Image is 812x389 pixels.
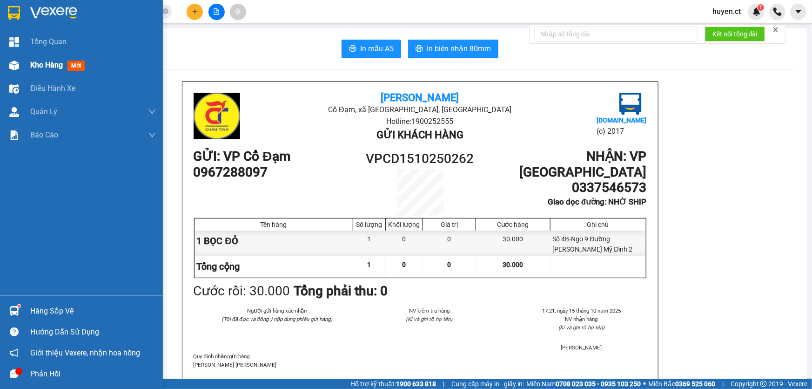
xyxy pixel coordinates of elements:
strong: 0708 023 035 - 0935 103 250 [556,380,641,388]
div: Khối lượng [388,221,420,228]
span: file-add [213,8,220,15]
span: question-circle [10,328,19,336]
b: Giao dọc đường: NHỜ SHIP [548,197,646,206]
span: In mẫu A5 [360,43,394,55]
b: GỬI : VP Cổ Đạm [194,149,290,164]
span: aim [235,8,241,15]
img: warehouse-icon [9,107,19,117]
img: logo.jpg [12,12,58,58]
sup: 1 [18,305,20,307]
span: notification [10,348,19,357]
span: Báo cáo [30,129,58,141]
img: dashboard-icon [9,37,19,47]
span: 0 [403,261,406,268]
div: Tên hàng [197,221,351,228]
button: file-add [208,4,225,20]
p: [PERSON_NAME] [PERSON_NAME] [194,361,647,369]
li: 17:21, ngày 15 tháng 10 năm 2025 [517,307,646,315]
i: (Kí và ghi rõ họ tên) [406,316,452,322]
div: 0 [386,231,423,256]
button: aim [230,4,246,20]
h1: VPCD1510250262 [363,149,477,169]
span: 1 [368,261,371,268]
span: message [10,369,19,378]
li: Cổ Đạm, xã [GEOGRAPHIC_DATA], [GEOGRAPHIC_DATA] [87,23,389,34]
b: NHẬN : VP [GEOGRAPHIC_DATA] [520,149,647,180]
b: Tổng phải thu: 0 [294,283,388,299]
span: Miền Nam [526,379,641,389]
li: NV nhận hàng [517,315,646,323]
span: close-circle [163,8,168,14]
strong: 1900 633 818 [396,380,436,388]
span: | [443,379,444,389]
span: printer [416,45,423,54]
i: (Tôi đã đọc và đồng ý nộp dung phiếu gửi hàng) [221,316,332,322]
img: warehouse-icon [9,84,19,94]
img: phone-icon [773,7,782,16]
span: Điều hành xe [30,82,75,94]
span: Miền Bắc [648,379,715,389]
li: Cổ Đạm, xã [GEOGRAPHIC_DATA], [GEOGRAPHIC_DATA] [269,104,571,116]
div: Hướng dẫn sử dụng [30,325,156,339]
li: Hotline: 1900252555 [269,116,571,127]
div: Giá trị [425,221,473,228]
button: caret-down [790,4,806,20]
li: [PERSON_NAME] [517,343,646,352]
span: mới [67,61,85,71]
b: GỬI : VP Cổ Đạm [12,68,108,83]
span: 30.000 [503,261,523,268]
div: Phản hồi [30,367,156,381]
span: | [722,379,724,389]
input: Nhập số tổng đài [535,27,698,41]
sup: 1 [758,4,764,11]
li: Người gửi hàng xác nhận [212,307,342,315]
span: down [148,131,156,139]
span: close-circle [163,7,168,16]
span: In biên nhận 80mm [427,43,491,55]
h1: 0967288097 [194,164,363,180]
button: plus [187,4,203,20]
div: 1 [353,231,386,256]
span: ⚪️ [643,382,646,386]
span: Quản Lý [30,106,57,117]
span: Cung cấp máy in - giấy in: [451,379,524,389]
span: Tổng Quan [30,36,67,48]
img: logo.jpg [619,93,642,115]
span: huyen.ct [705,6,748,17]
span: plus [192,8,198,15]
span: caret-down [794,7,803,16]
strong: 0369 525 060 [675,380,715,388]
li: (c) 2017 [597,125,646,137]
b: [DOMAIN_NAME] [597,116,646,124]
span: copyright [760,381,767,387]
img: solution-icon [9,130,19,140]
div: 30.000 [476,231,550,256]
span: close [772,27,779,33]
b: [PERSON_NAME] [381,92,459,103]
div: 1 BỌC ĐỎ [195,231,354,256]
img: icon-new-feature [752,7,761,16]
div: 0 [423,231,476,256]
li: Hotline: 1900252555 [87,34,389,46]
img: warehouse-icon [9,306,19,316]
span: Tổng cộng [197,261,240,272]
img: logo-vxr [8,6,20,20]
i: (Kí và ghi rõ họ tên) [558,324,605,331]
button: printerIn mẫu A5 [342,40,401,58]
button: Kết nối tổng đài [705,27,765,41]
img: warehouse-icon [9,61,19,70]
h1: 0337546573 [476,180,646,196]
button: printerIn biên nhận 80mm [408,40,498,58]
span: Kết nối tổng đài [712,29,758,39]
span: Giới thiệu Vexere, nhận hoa hồng [30,347,140,359]
div: Cước hàng [478,221,547,228]
div: Quy định nhận/gửi hàng : [194,352,647,369]
li: NV kiểm tra hàng [364,307,494,315]
span: printer [349,45,356,54]
div: Ghi chú [553,221,644,228]
span: 0 [448,261,451,268]
b: Gửi khách hàng [376,129,463,141]
div: Số lượng [356,221,383,228]
div: Số 4B-Ngo 9 Đường [PERSON_NAME] Mỹ Đình 2 [550,231,646,256]
span: down [148,108,156,116]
